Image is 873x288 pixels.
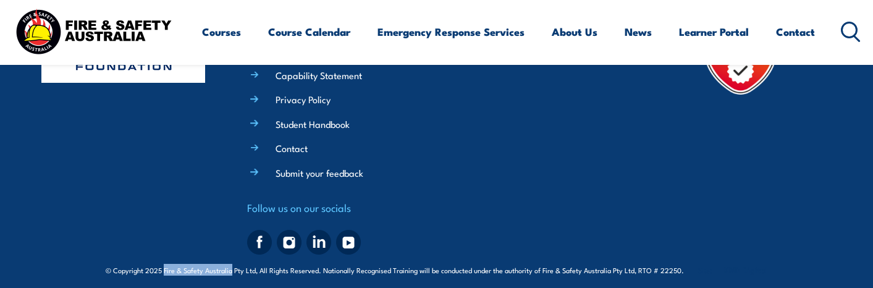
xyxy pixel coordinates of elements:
[276,142,308,155] a: Contact
[268,15,350,48] a: Course Calendar
[698,265,767,275] span: Site:
[679,15,749,48] a: Learner Portal
[276,117,350,130] a: Student Handbook
[377,15,525,48] a: Emergency Response Services
[202,15,241,48] a: Courses
[625,15,652,48] a: News
[276,166,363,179] a: Submit your feedback
[776,15,815,48] a: Contact
[552,15,597,48] a: About Us
[106,264,767,276] span: © Copyright 2025 Fire & Safety Australia Pty Ltd, All Rights Reserved. Nationally Recognised Trai...
[276,69,362,82] a: Capability Statement
[247,199,420,216] h4: Follow us on our socials
[724,263,767,276] a: KND Digital
[276,93,331,106] a: Privacy Policy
